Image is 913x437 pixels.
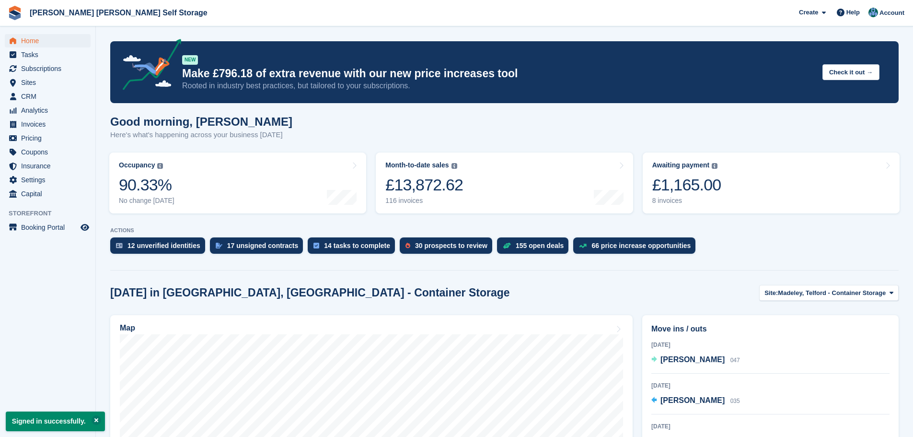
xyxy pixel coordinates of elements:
[573,237,700,259] a: 66 price increase opportunities
[643,153,900,213] a: Awaiting payment £1,165.00 8 invoices
[764,288,778,298] span: Site:
[879,8,904,18] span: Account
[210,237,308,259] a: 17 unsigned contracts
[21,145,79,159] span: Coupons
[21,187,79,201] span: Capital
[6,412,105,431] p: Signed in successfully.
[182,55,198,65] div: NEW
[157,163,163,169] img: icon-info-grey-7440780725fd019a000dd9b08b2336e03edf1995a4989e88bcd33f0948082b44.svg
[110,227,899,234] p: ACTIONS
[651,381,890,390] div: [DATE]
[21,221,79,234] span: Booking Portal
[497,237,573,259] a: 155 open deals
[5,118,91,131] a: menu
[109,153,366,213] a: Occupancy 90.33% No change [DATE]
[21,48,79,61] span: Tasks
[110,115,292,128] h1: Good morning, [PERSON_NAME]
[651,422,890,431] div: [DATE]
[651,395,740,407] a: [PERSON_NAME] 035
[120,324,135,332] h2: Map
[759,285,899,301] button: Site: Madeley, Telford - Container Storage
[660,355,725,364] span: [PERSON_NAME]
[26,5,211,21] a: [PERSON_NAME] [PERSON_NAME] Self Storage
[110,286,510,299] h2: [DATE] in [GEOGRAPHIC_DATA], [GEOGRAPHIC_DATA] - Container Storage
[579,244,587,248] img: price_increase_opportunities-93ffe204e8149a01c8c9dc8f82e8f89637d9d84a8eef4429ea346261dce0b2c0.svg
[730,357,740,364] span: 047
[5,159,91,173] a: menu
[21,62,79,75] span: Subscriptions
[110,237,210,259] a: 12 unverified identities
[846,8,860,17] span: Help
[660,396,725,404] span: [PERSON_NAME]
[182,81,815,91] p: Rooted in industry best practices, but tailored to your subscriptions.
[451,163,457,169] img: icon-info-grey-7440780725fd019a000dd9b08b2336e03edf1995a4989e88bcd33f0948082b44.svg
[21,90,79,103] span: CRM
[405,243,410,248] img: prospect-51fa495bee0391a8d652442698ab0144808aea92771e9ea1ae160a38d050c398.svg
[5,131,91,145] a: menu
[652,161,710,169] div: Awaiting payment
[216,243,222,248] img: contract_signature_icon-13c848040528278c33f63329250d36e43548de30e8caae1d1a13099fd9432cc5.svg
[651,341,890,349] div: [DATE]
[712,163,717,169] img: icon-info-grey-7440780725fd019a000dd9b08b2336e03edf1995a4989e88bcd33f0948082b44.svg
[652,175,721,195] div: £1,165.00
[730,398,740,404] span: 035
[778,288,886,298] span: Madeley, Telford - Container Storage
[868,8,878,17] img: Jake Timmins
[385,175,463,195] div: £13,872.62
[5,62,91,75] a: menu
[651,354,740,366] a: [PERSON_NAME] 047
[119,197,174,205] div: No change [DATE]
[5,48,91,61] a: menu
[376,153,633,213] a: Month-to-date sales £13,872.62 116 invoices
[5,221,91,234] a: menu
[822,64,879,80] button: Check it out →
[652,197,721,205] div: 8 invoices
[21,118,79,131] span: Invoices
[5,76,91,89] a: menu
[313,243,319,248] img: task-75834270c22a3079a89374b754ae025e5fb1db73e45f91037f5363f120a921f8.svg
[227,242,299,249] div: 17 unsigned contracts
[8,6,22,20] img: stora-icon-8386f47178a22dfd0bd8f6a31ec36ba5ce8667c1dd55bd0f319d3a0aa187defe.svg
[21,34,79,47] span: Home
[21,76,79,89] span: Sites
[116,243,123,248] img: verify_identity-adf6edd0f0f0b5bbfe63781bf79b02c33cf7c696d77639b501bdc392416b5a36.svg
[21,104,79,117] span: Analytics
[5,145,91,159] a: menu
[5,34,91,47] a: menu
[119,175,174,195] div: 90.33%
[21,173,79,187] span: Settings
[5,104,91,117] a: menu
[308,237,400,259] a: 14 tasks to complete
[415,242,487,249] div: 30 prospects to review
[799,8,818,17] span: Create
[503,242,511,249] img: deal-1b604bf984904fb50ccaf53a9ad4b4a5d6e5aea283cecdc64d6e3604feb123c2.svg
[119,161,155,169] div: Occupancy
[79,222,91,233] a: Preview store
[21,159,79,173] span: Insurance
[5,90,91,103] a: menu
[400,237,497,259] a: 30 prospects to review
[5,187,91,201] a: menu
[385,161,449,169] div: Month-to-date sales
[651,323,890,335] h2: Move ins / outs
[127,242,200,249] div: 12 unverified identities
[385,197,463,205] div: 116 invoices
[110,130,292,141] p: Here's what's happening across your business [DATE]
[324,242,390,249] div: 14 tasks to complete
[516,242,564,249] div: 155 open deals
[9,209,95,218] span: Storefront
[5,173,91,187] a: menu
[115,39,182,94] img: price-adjustments-announcement-icon-8257ccfd72463d97f412b2fc003d46551f7dbcb40ab6d574587a9cd5c0d94...
[182,67,815,81] p: Make £796.18 of extra revenue with our new price increases tool
[591,242,691,249] div: 66 price increase opportunities
[21,131,79,145] span: Pricing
